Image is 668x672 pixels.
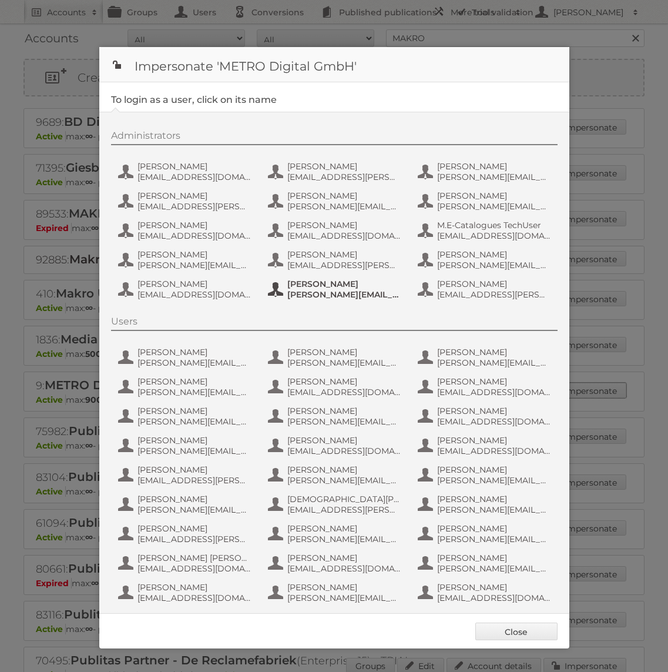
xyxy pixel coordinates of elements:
span: [EMAIL_ADDRESS][DOMAIN_NAME] [437,416,551,427]
span: [PERSON_NAME][EMAIL_ADDRESS][DOMAIN_NAME] [437,260,551,270]
span: [PERSON_NAME][EMAIL_ADDRESS][PERSON_NAME][DOMAIN_NAME] [137,504,251,515]
button: [PERSON_NAME] [EMAIL_ADDRESS][PERSON_NAME][DOMAIN_NAME] [117,610,255,634]
span: [PERSON_NAME] [437,376,551,387]
span: [EMAIL_ADDRESS][DOMAIN_NAME] [287,387,401,397]
span: [PERSON_NAME] [287,553,401,563]
span: [PERSON_NAME] [437,190,551,201]
span: [PERSON_NAME] [437,435,551,446]
span: [PERSON_NAME][EMAIL_ADDRESS][PERSON_NAME][DOMAIN_NAME] [437,563,551,574]
span: [PERSON_NAME] [287,406,401,416]
button: [PERSON_NAME] [EMAIL_ADDRESS][PERSON_NAME][DOMAIN_NAME] [267,160,405,183]
span: [EMAIL_ADDRESS][DOMAIN_NAME] [287,446,401,456]
span: [EMAIL_ADDRESS][PERSON_NAME][DOMAIN_NAME] [287,260,401,270]
span: [PERSON_NAME][EMAIL_ADDRESS][PERSON_NAME][DOMAIN_NAME] [137,260,251,270]
button: [PERSON_NAME] [EMAIL_ADDRESS][DOMAIN_NAME] [117,160,255,183]
button: [PERSON_NAME] [PERSON_NAME][EMAIL_ADDRESS][PERSON_NAME][DOMAIN_NAME] [117,404,255,428]
button: [PERSON_NAME] [PERSON_NAME][EMAIL_ADDRESS][PERSON_NAME][DOMAIN_NAME] [117,434,255,457]
button: [PERSON_NAME] [EMAIL_ADDRESS][PERSON_NAME][DOMAIN_NAME] [117,522,255,546]
span: [PERSON_NAME] [287,161,401,172]
span: [PERSON_NAME] [437,464,551,475]
div: Administrators [111,130,558,145]
span: [EMAIL_ADDRESS][DOMAIN_NAME] [137,230,251,241]
span: [DEMOGRAPHIC_DATA][PERSON_NAME] [287,494,401,504]
span: [PERSON_NAME][EMAIL_ADDRESS][PERSON_NAME][DOMAIN_NAME] [437,504,551,515]
span: [PERSON_NAME] [287,523,401,534]
span: [PERSON_NAME] [437,582,551,593]
button: [PERSON_NAME] [EMAIL_ADDRESS][DOMAIN_NAME] [417,581,555,604]
span: [PERSON_NAME][EMAIL_ADDRESS][PERSON_NAME][DOMAIN_NAME] [437,172,551,182]
span: [PERSON_NAME][EMAIL_ADDRESS][PERSON_NAME][DOMAIN_NAME] [287,289,401,300]
button: [PERSON_NAME] [PERSON_NAME][EMAIL_ADDRESS][PERSON_NAME][DOMAIN_NAME] [267,189,405,213]
a: Close [475,623,558,640]
span: [EMAIL_ADDRESS][DOMAIN_NAME] [437,230,551,241]
button: [PERSON_NAME] [PERSON_NAME][EMAIL_ADDRESS][PERSON_NAME][DOMAIN_NAME] [267,581,405,604]
span: [EMAIL_ADDRESS][DOMAIN_NAME] [437,446,551,456]
span: [PERSON_NAME] [137,220,251,230]
button: [PERSON_NAME] [PERSON_NAME][EMAIL_ADDRESS][DOMAIN_NAME] [267,522,405,546]
button: [PERSON_NAME] [PERSON_NAME][EMAIL_ADDRESS][DOMAIN_NAME] [417,248,555,272]
button: [PERSON_NAME] [EMAIL_ADDRESS][PERSON_NAME][DOMAIN_NAME] [267,248,405,272]
span: [PERSON_NAME][EMAIL_ADDRESS][PERSON_NAME][DOMAIN_NAME] [287,201,401,212]
span: [PERSON_NAME] [137,582,251,593]
button: [PERSON_NAME] [PERSON_NAME][EMAIL_ADDRESS][PERSON_NAME][DOMAIN_NAME] [417,493,555,516]
span: [PERSON_NAME] [437,406,551,416]
span: [PERSON_NAME][EMAIL_ADDRESS][PERSON_NAME][DOMAIN_NAME] [287,475,401,486]
span: [EMAIL_ADDRESS][DOMAIN_NAME] [137,289,251,300]
span: [PERSON_NAME][EMAIL_ADDRESS][PERSON_NAME][DOMAIN_NAME] [287,593,401,603]
button: [PERSON_NAME] [PERSON_NAME][EMAIL_ADDRESS][DOMAIN_NAME] [267,610,405,634]
button: [PERSON_NAME] [EMAIL_ADDRESS][DOMAIN_NAME] [267,219,405,242]
span: [EMAIL_ADDRESS][PERSON_NAME][DOMAIN_NAME] [137,201,251,212]
span: [PERSON_NAME] [437,249,551,260]
span: [PERSON_NAME] [137,190,251,201]
span: [PERSON_NAME] [287,376,401,387]
button: [PERSON_NAME] [PERSON_NAME][EMAIL_ADDRESS][PERSON_NAME][DOMAIN_NAME] [267,463,405,487]
button: [PERSON_NAME] [PERSON_NAME][EMAIL_ADDRESS][DOMAIN_NAME] [417,610,555,634]
span: [PERSON_NAME] [287,464,401,475]
button: [DEMOGRAPHIC_DATA][PERSON_NAME] [EMAIL_ADDRESS][PERSON_NAME][DOMAIN_NAME] [267,493,405,516]
button: [PERSON_NAME] [PERSON_NAME][EMAIL_ADDRESS][PERSON_NAME][DOMAIN_NAME] [267,278,405,301]
span: [EMAIL_ADDRESS][DOMAIN_NAME] [137,593,251,603]
span: [EMAIL_ADDRESS][DOMAIN_NAME] [437,593,551,603]
span: [PERSON_NAME] [437,611,551,622]
button: [PERSON_NAME] [EMAIL_ADDRESS][DOMAIN_NAME] [267,551,405,575]
span: [PERSON_NAME][EMAIL_ADDRESS][PERSON_NAME][DOMAIN_NAME] [137,416,251,427]
span: [PERSON_NAME][EMAIL_ADDRESS][PERSON_NAME][DOMAIN_NAME] [137,446,251,456]
span: [PERSON_NAME] [287,249,401,260]
span: [PERSON_NAME] [437,347,551,357]
button: [PERSON_NAME] [PERSON_NAME][EMAIL_ADDRESS][PERSON_NAME][PERSON_NAME][DOMAIN_NAME] [117,346,255,369]
button: [PERSON_NAME] [EMAIL_ADDRESS][DOMAIN_NAME] [117,278,255,301]
button: M.E-Catalogues TechUser [EMAIL_ADDRESS][DOMAIN_NAME] [417,219,555,242]
button: [PERSON_NAME] [PERSON_NAME][EMAIL_ADDRESS][DOMAIN_NAME] [267,404,405,428]
span: [PERSON_NAME] [137,249,251,260]
span: [EMAIL_ADDRESS][PERSON_NAME][DOMAIN_NAME] [287,172,401,182]
span: [PERSON_NAME] [137,494,251,504]
span: [PERSON_NAME] [287,279,401,289]
button: [PERSON_NAME] [PERSON_NAME][EMAIL_ADDRESS][PERSON_NAME][DOMAIN_NAME] [417,463,555,487]
span: [PERSON_NAME] [437,494,551,504]
span: [PERSON_NAME][EMAIL_ADDRESS][PERSON_NAME][DOMAIN_NAME] [437,534,551,544]
span: [PERSON_NAME][EMAIL_ADDRESS][DOMAIN_NAME] [437,201,551,212]
button: [PERSON_NAME] [EMAIL_ADDRESS][DOMAIN_NAME] [267,434,405,457]
button: [PERSON_NAME] [EMAIL_ADDRESS][PERSON_NAME][DOMAIN_NAME] [117,189,255,213]
span: [PERSON_NAME] [137,435,251,446]
h1: Impersonate 'METRO Digital GmbH' [99,47,569,82]
span: [PERSON_NAME] [137,347,251,357]
span: [PERSON_NAME] [287,611,401,622]
span: [PERSON_NAME][EMAIL_ADDRESS][PERSON_NAME][PERSON_NAME][DOMAIN_NAME] [137,357,251,368]
span: [EMAIL_ADDRESS][PERSON_NAME][DOMAIN_NAME] [137,534,251,544]
button: [PERSON_NAME] [PERSON_NAME][EMAIL_ADDRESS][PERSON_NAME][DOMAIN_NAME] [267,346,405,369]
span: [PERSON_NAME] [137,523,251,534]
button: [PERSON_NAME] [EMAIL_ADDRESS][DOMAIN_NAME] [417,404,555,428]
span: [PERSON_NAME] [287,435,401,446]
span: [PERSON_NAME] [137,464,251,475]
span: [EMAIL_ADDRESS][DOMAIN_NAME] [287,230,401,241]
button: [PERSON_NAME] [EMAIL_ADDRESS][DOMAIN_NAME] [267,375,405,399]
span: [PERSON_NAME] [437,523,551,534]
span: [PERSON_NAME][EMAIL_ADDRESS][DOMAIN_NAME] [287,534,401,544]
button: [PERSON_NAME] [EMAIL_ADDRESS][DOMAIN_NAME] [117,219,255,242]
span: [PERSON_NAME][EMAIL_ADDRESS][PERSON_NAME][DOMAIN_NAME] [437,475,551,486]
span: [PERSON_NAME] [287,220,401,230]
span: [PERSON_NAME] [PERSON_NAME] [PERSON_NAME] [137,553,251,563]
span: [PERSON_NAME] [137,279,251,289]
span: [PERSON_NAME] [287,190,401,201]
